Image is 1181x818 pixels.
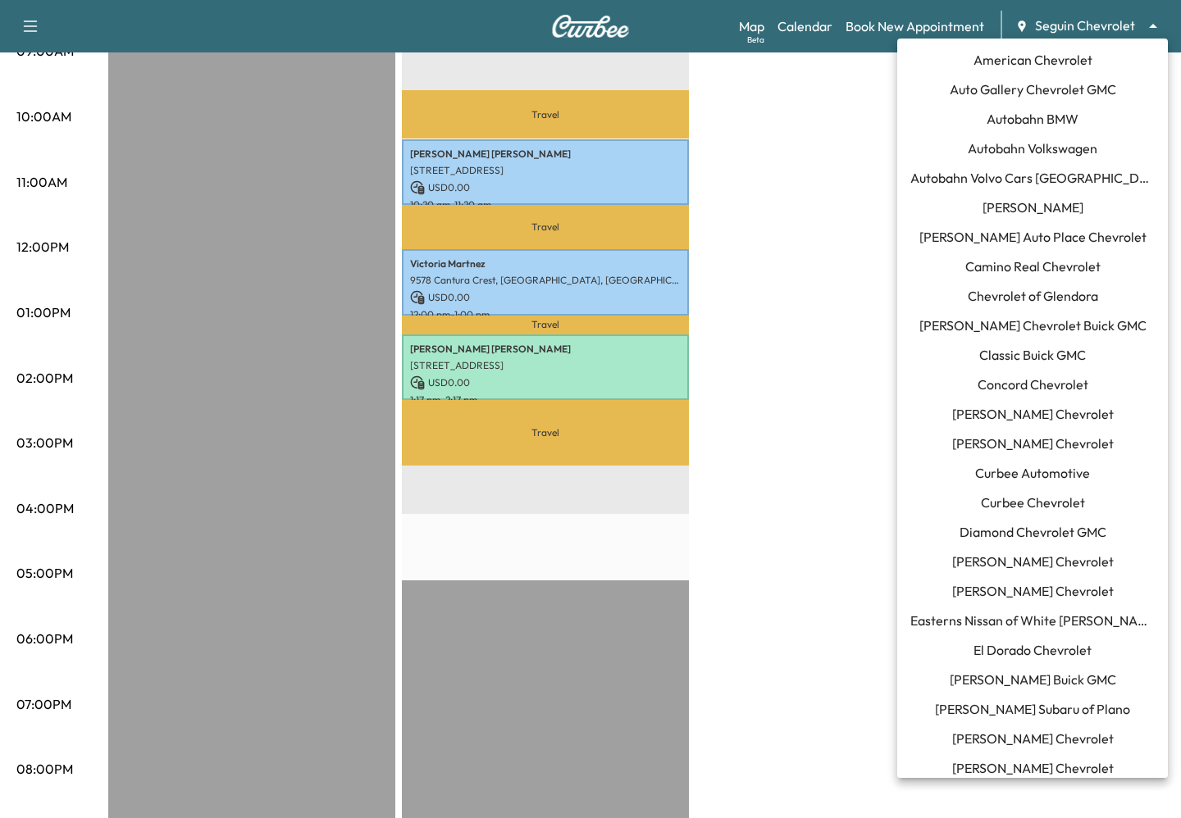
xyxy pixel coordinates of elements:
[950,80,1116,99] span: Auto Gallery Chevrolet GMC
[952,434,1114,453] span: [PERSON_NAME] Chevrolet
[952,581,1114,601] span: [PERSON_NAME] Chevrolet
[952,404,1114,424] span: [PERSON_NAME] Chevrolet
[987,109,1078,129] span: Autobahn BMW
[975,463,1090,483] span: Curbee Automotive
[952,552,1114,571] span: [PERSON_NAME] Chevrolet
[974,640,1092,660] span: El Dorado Chevrolet
[978,375,1088,394] span: Concord Chevrolet
[910,611,1155,630] span: Easterns Nissan of White [PERSON_NAME]
[983,198,1083,217] span: [PERSON_NAME]
[965,257,1101,276] span: Camino Real Chevrolet
[910,168,1155,188] span: Autobahn Volvo Cars [GEOGRAPHIC_DATA]
[935,699,1130,719] span: [PERSON_NAME] Subaru of Plano
[950,670,1116,689] span: [PERSON_NAME] Buick GMC
[952,729,1114,748] span: [PERSON_NAME] Chevrolet
[979,345,1086,365] span: Classic Buick GMC
[968,286,1098,306] span: Chevrolet of Glendora
[952,758,1114,778] span: [PERSON_NAME] Chevrolet
[960,522,1106,542] span: Diamond Chevrolet GMC
[974,50,1092,70] span: American Chevrolet
[919,316,1147,335] span: [PERSON_NAME] Chevrolet Buick GMC
[919,227,1147,247] span: [PERSON_NAME] Auto Place Chevrolet
[968,139,1097,158] span: Autobahn Volkswagen
[981,493,1085,512] span: Curbee Chevrolet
